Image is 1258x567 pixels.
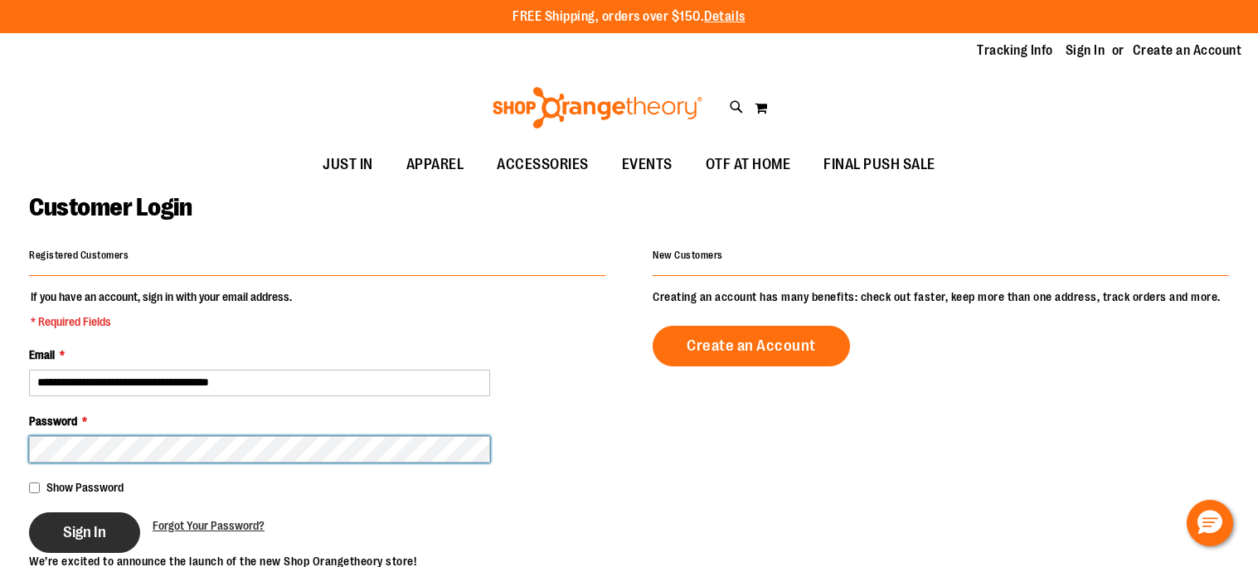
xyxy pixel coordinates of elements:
[480,146,605,184] a: ACCESSORIES
[653,326,850,366] a: Create an Account
[63,523,106,541] span: Sign In
[29,250,129,261] strong: Registered Customers
[406,146,464,183] span: APPAREL
[490,87,705,128] img: Shop Orangetheory
[29,288,294,330] legend: If you have an account, sign in with your email address.
[1187,500,1233,546] button: Hello, have a question? Let’s chat.
[687,337,816,355] span: Create an Account
[306,146,390,184] a: JUST IN
[29,193,192,221] span: Customer Login
[807,146,952,184] a: FINAL PUSH SALE
[605,146,689,184] a: EVENTS
[323,146,373,183] span: JUST IN
[390,146,481,184] a: APPAREL
[153,519,265,532] span: Forgot Your Password?
[704,9,746,24] a: Details
[653,288,1229,305] p: Creating an account has many benefits: check out faster, keep more than one address, track orders...
[823,146,935,183] span: FINAL PUSH SALE
[706,146,791,183] span: OTF AT HOME
[153,517,265,534] a: Forgot Your Password?
[29,348,55,361] span: Email
[1066,41,1105,60] a: Sign In
[1133,41,1242,60] a: Create an Account
[497,146,589,183] span: ACCESSORIES
[29,414,77,428] span: Password
[512,7,746,27] p: FREE Shipping, orders over $150.
[29,512,140,553] button: Sign In
[653,250,723,261] strong: New Customers
[977,41,1053,60] a: Tracking Info
[622,146,673,183] span: EVENTS
[31,313,292,330] span: * Required Fields
[46,481,124,494] span: Show Password
[689,146,808,184] a: OTF AT HOME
